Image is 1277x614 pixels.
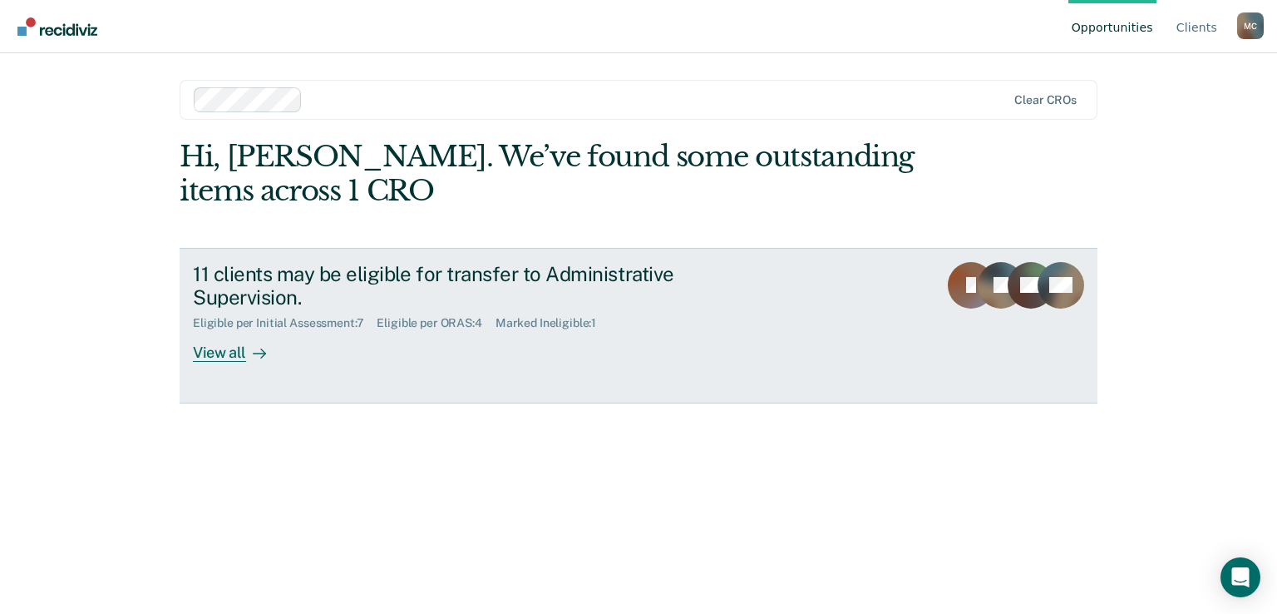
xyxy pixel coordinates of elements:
[1220,557,1260,597] div: Open Intercom Messenger
[377,316,495,330] div: Eligible per ORAS : 4
[1014,93,1077,107] div: Clear CROs
[17,17,97,36] img: Recidiviz
[193,262,777,310] div: 11 clients may be eligible for transfer to Administrative Supervision.
[180,248,1097,404] a: 11 clients may be eligible for transfer to Administrative Supervision.Eligible per Initial Assess...
[1237,12,1264,39] div: M C
[1237,12,1264,39] button: Profile dropdown button
[193,316,377,330] div: Eligible per Initial Assessment : 7
[193,330,286,363] div: View all
[496,316,609,330] div: Marked Ineligible : 1
[180,140,914,208] div: Hi, [PERSON_NAME]. We’ve found some outstanding items across 1 CRO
